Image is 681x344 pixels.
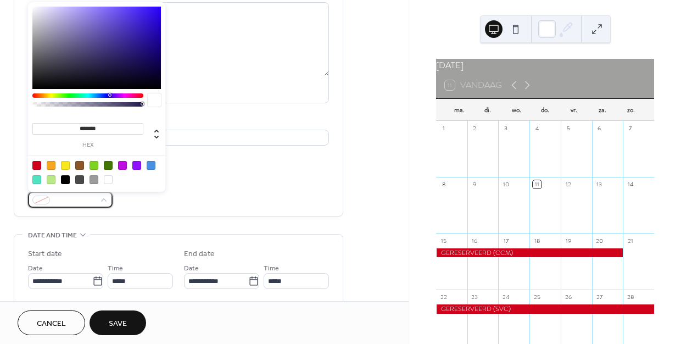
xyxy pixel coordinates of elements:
div: #4A4A4A [75,175,84,184]
div: #417505 [104,161,113,170]
span: Date [184,263,199,274]
div: 21 [626,236,634,245]
div: 24 [501,293,510,301]
div: 16 [471,236,479,245]
span: Cancel [37,318,66,330]
div: 7 [626,124,634,132]
div: #F5A623 [47,161,55,170]
div: zo. [617,99,645,121]
div: 6 [595,124,604,132]
div: 10 [501,180,510,188]
div: 2 [471,124,479,132]
div: 27 [595,293,604,301]
div: 4 [533,124,541,132]
div: 9 [471,180,479,188]
span: Time [264,263,279,274]
div: 14 [626,180,634,188]
label: hex [32,142,143,148]
div: #F8E71C [61,161,70,170]
div: #9B9B9B [90,175,98,184]
button: Cancel [18,310,85,335]
button: Save [90,310,146,335]
div: End date [184,248,215,260]
div: 26 [564,293,572,301]
div: 22 [439,293,448,301]
div: 3 [501,124,510,132]
div: #8B572A [75,161,84,170]
div: 18 [533,236,541,245]
span: Time [108,263,123,274]
div: 12 [564,180,572,188]
div: do. [531,99,559,121]
div: 15 [439,236,448,245]
div: 5 [564,124,572,132]
span: Date and time [28,230,77,241]
div: za. [588,99,617,121]
div: ma. [445,99,473,121]
div: 11 [533,180,541,188]
div: di. [473,99,502,121]
div: Start date [28,248,62,260]
div: #B8E986 [47,175,55,184]
div: 17 [501,236,510,245]
div: 19 [564,236,572,245]
div: GERESERVEERD (CCM) [436,248,623,258]
div: vr. [560,99,588,121]
div: 28 [626,293,634,301]
div: #4A90E2 [147,161,155,170]
div: GERESERVEERD (SVC) [436,304,654,314]
span: Date [28,263,43,274]
div: #D0021B [32,161,41,170]
div: #7ED321 [90,161,98,170]
div: 1 [439,124,448,132]
div: 20 [595,236,604,245]
span: Save [109,318,127,330]
div: wo. [502,99,531,121]
div: 13 [595,180,604,188]
div: #50E3C2 [32,175,41,184]
div: 8 [439,180,448,188]
div: #000000 [61,175,70,184]
div: #FFFFFF [104,175,113,184]
div: [DATE] [436,59,654,72]
div: 25 [533,293,541,301]
div: 23 [471,293,479,301]
div: Location [28,116,327,128]
div: #BD10E0 [118,161,127,170]
div: #9013FE [132,161,141,170]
